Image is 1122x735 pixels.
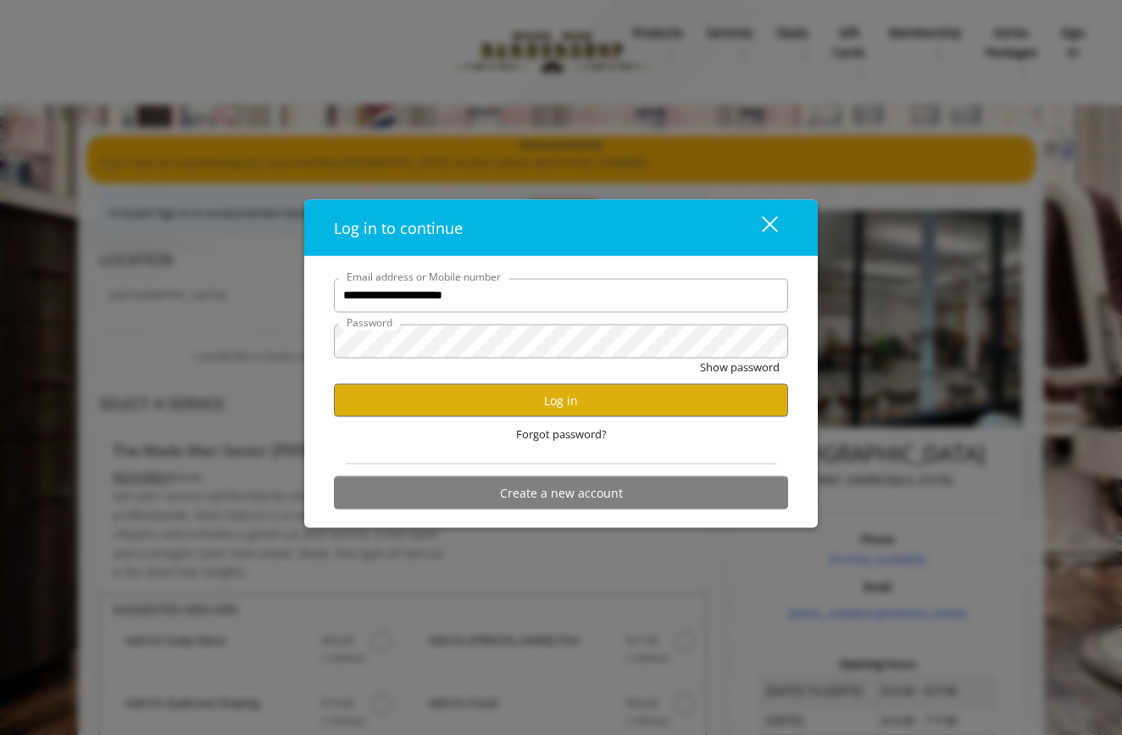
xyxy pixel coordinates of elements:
[730,210,788,245] button: close dialog
[338,314,401,330] label: Password
[338,268,509,284] label: Email address or Mobile number
[334,324,788,358] input: Password
[516,426,607,443] span: Forgot password?
[334,278,788,312] input: Email address or Mobile number
[334,476,788,509] button: Create a new account
[742,215,776,241] div: close dialog
[334,217,463,237] span: Log in to continue
[700,358,780,376] button: Show password
[334,384,788,417] button: Log in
